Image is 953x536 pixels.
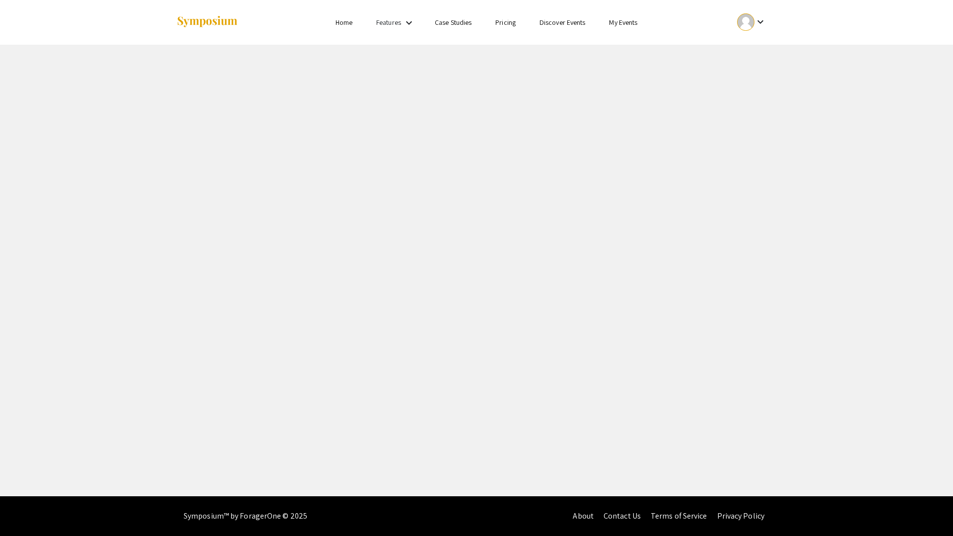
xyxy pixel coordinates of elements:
[754,16,766,28] mat-icon: Expand account dropdown
[540,18,586,27] a: Discover Events
[573,511,594,521] a: About
[435,18,472,27] a: Case Studies
[176,15,238,29] img: Symposium by ForagerOne
[336,18,352,27] a: Home
[403,17,415,29] mat-icon: Expand Features list
[609,18,637,27] a: My Events
[376,18,401,27] a: Features
[727,11,777,33] button: Expand account dropdown
[184,496,307,536] div: Symposium™ by ForagerOne © 2025
[604,511,641,521] a: Contact Us
[717,511,764,521] a: Privacy Policy
[495,18,516,27] a: Pricing
[651,511,707,521] a: Terms of Service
